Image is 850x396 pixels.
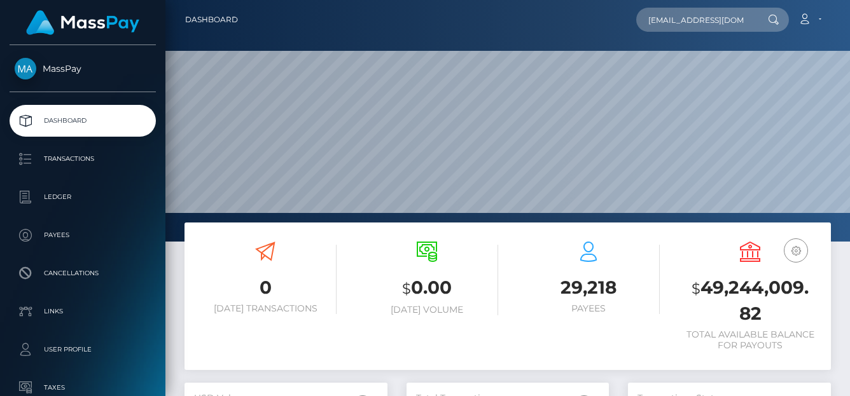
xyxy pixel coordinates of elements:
[679,275,821,326] h3: 49,244,009.82
[194,275,337,300] h3: 0
[692,280,700,297] small: $
[636,8,756,32] input: Search...
[10,105,156,137] a: Dashboard
[402,280,411,297] small: $
[15,188,151,207] p: Ledger
[10,219,156,251] a: Payees
[194,303,337,314] h6: [DATE] Transactions
[10,257,156,289] a: Cancellations
[26,10,139,35] img: MassPay Logo
[679,329,821,351] h6: Total Available Balance for Payouts
[517,303,660,314] h6: Payees
[15,58,36,79] img: MassPay
[10,143,156,175] a: Transactions
[10,63,156,74] span: MassPay
[15,264,151,283] p: Cancellations
[15,340,151,359] p: User Profile
[356,304,498,315] h6: [DATE] Volume
[15,149,151,168] p: Transactions
[10,334,156,365] a: User Profile
[10,181,156,213] a: Ledger
[15,111,151,130] p: Dashboard
[10,296,156,327] a: Links
[15,226,151,245] p: Payees
[15,302,151,321] p: Links
[185,6,238,33] a: Dashboard
[517,275,660,300] h3: 29,218
[356,275,498,301] h3: 0.00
